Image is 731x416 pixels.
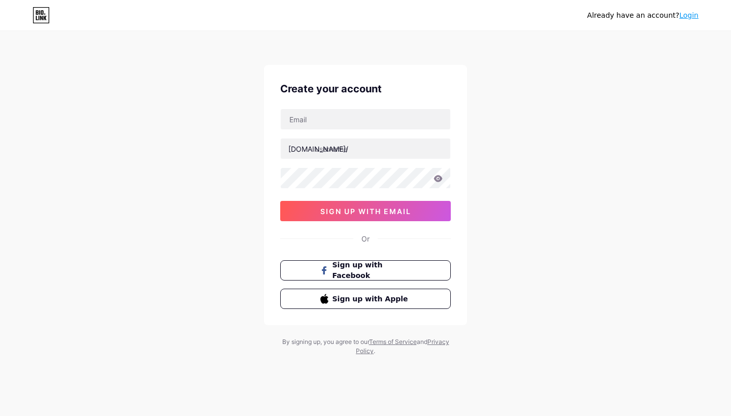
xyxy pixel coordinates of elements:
[281,109,450,129] input: Email
[279,337,452,356] div: By signing up, you agree to our and .
[280,81,451,96] div: Create your account
[679,11,699,19] a: Login
[361,233,370,244] div: Or
[280,201,451,221] button: sign up with email
[288,144,348,154] div: [DOMAIN_NAME]/
[587,10,699,21] div: Already have an account?
[280,260,451,281] button: Sign up with Facebook
[333,260,411,281] span: Sign up with Facebook
[369,338,417,345] a: Terms of Service
[333,294,411,304] span: Sign up with Apple
[281,138,450,159] input: username
[280,289,451,309] button: Sign up with Apple
[320,207,411,216] span: sign up with email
